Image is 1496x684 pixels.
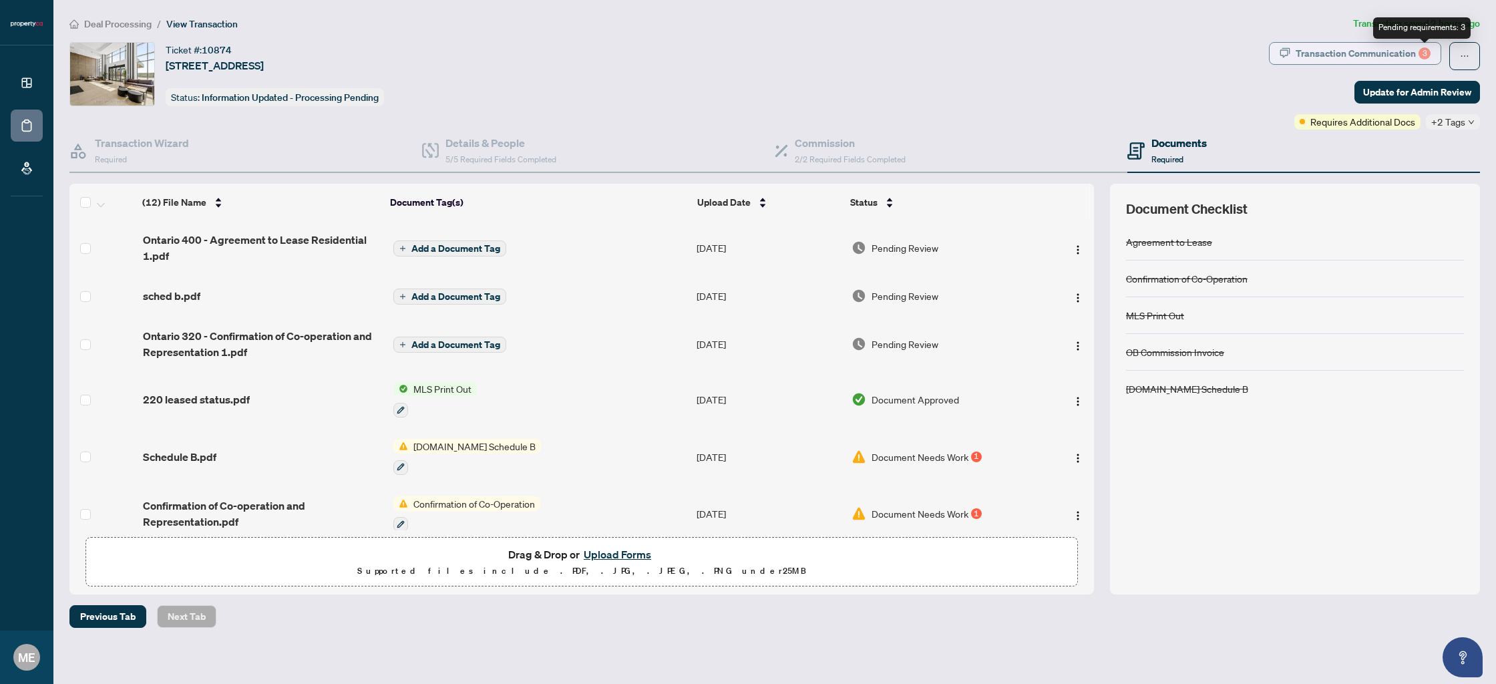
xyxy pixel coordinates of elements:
img: Logo [1073,293,1083,303]
img: Status Icon [393,381,408,396]
span: Status [850,195,878,210]
button: Add a Document Tag [393,240,506,256]
span: Required [95,154,127,164]
img: Document Status [852,392,866,407]
span: [DOMAIN_NAME] Schedule B [408,439,541,454]
span: Pending Review [872,289,938,303]
button: Open asap [1443,637,1483,677]
button: Add a Document Tag [393,336,506,353]
img: logo [11,20,43,28]
img: Document Status [852,289,866,303]
td: [DATE] [691,275,846,317]
span: 220 leased status.pdf [143,391,250,407]
h4: Documents [1151,135,1207,151]
span: Add a Document Tag [411,244,500,253]
span: Schedule B.pdf [143,449,216,465]
span: plus [399,293,406,300]
span: plus [399,245,406,252]
span: Pending Review [872,240,938,255]
button: Upload Forms [580,546,655,563]
span: Add a Document Tag [411,340,500,349]
button: Logo [1067,333,1089,355]
span: 10874 [202,44,232,56]
div: 1 [971,452,982,462]
span: 2/2 Required Fields Completed [795,154,906,164]
div: Agreement to Lease [1126,234,1212,249]
button: Logo [1067,503,1089,524]
div: 3 [1419,47,1431,59]
span: home [69,19,79,29]
button: Status IconMLS Print Out [393,381,477,417]
img: Document Status [852,450,866,464]
th: (12) File Name [137,184,385,221]
img: Document Status [852,337,866,351]
div: Pending requirements: 3 [1373,17,1471,39]
th: Upload Date [692,184,845,221]
div: Ticket #: [166,42,232,57]
button: Add a Document Tag [393,337,506,353]
span: [STREET_ADDRESS] [166,57,264,73]
button: Previous Tab [69,605,146,628]
img: Logo [1073,396,1083,407]
button: Logo [1067,389,1089,410]
span: 5/5 Required Fields Completed [445,154,556,164]
img: Document Status [852,240,866,255]
td: [DATE] [691,428,846,486]
span: sched b.pdf [143,288,200,304]
img: Logo [1073,244,1083,255]
span: (12) File Name [142,195,206,210]
th: Document Tag(s) [385,184,692,221]
button: Add a Document Tag [393,289,506,305]
span: Document Approved [872,392,959,407]
span: Update for Admin Review [1363,81,1471,103]
div: Status: [166,88,384,106]
li: / [157,16,161,31]
th: Status [845,184,1036,221]
div: Confirmation of Co-Operation [1126,271,1248,286]
button: Status Icon[DOMAIN_NAME] Schedule B [393,439,541,475]
span: Document Needs Work [872,506,968,521]
span: Deal Processing [84,18,152,30]
span: Drag & Drop orUpload FormsSupported files include .PDF, .JPG, .JPEG, .PNG under25MB [86,538,1077,587]
td: [DATE] [691,221,846,275]
article: Transaction saved 2 hours ago [1353,16,1480,31]
span: Requires Additional Docs [1310,114,1415,129]
img: Status Icon [393,496,408,511]
span: Upload Date [697,195,751,210]
div: [DOMAIN_NAME] Schedule B [1126,381,1248,396]
h4: Details & People [445,135,556,151]
span: Ontario 400 - Agreement to Lease Residential 1.pdf [143,232,383,264]
td: [DATE] [691,486,846,543]
span: +2 Tags [1431,114,1465,130]
img: IMG-W12344405_1.jpg [70,43,154,106]
span: plus [399,341,406,348]
span: View Transaction [166,18,238,30]
img: Status Icon [393,439,408,454]
span: down [1468,119,1475,126]
button: Add a Document Tag [393,288,506,305]
span: Pending Review [872,337,938,351]
button: Update for Admin Review [1354,81,1480,104]
button: Next Tab [157,605,216,628]
span: Drag & Drop or [508,546,655,563]
span: Ontario 320 - Confirmation of Co-operation and Representation 1.pdf [143,328,383,360]
span: Document Checklist [1126,200,1248,218]
div: Transaction Communication [1296,43,1431,64]
span: Document Needs Work [872,450,968,464]
button: Logo [1067,237,1089,259]
span: Add a Document Tag [411,292,500,301]
h4: Transaction Wizard [95,135,189,151]
span: ellipsis [1460,51,1469,61]
span: Confirmation of Co-Operation [408,496,540,511]
span: Required [1151,154,1183,164]
img: Logo [1073,341,1083,351]
td: [DATE] [691,371,846,428]
p: Supported files include .PDF, .JPG, .JPEG, .PNG under 25 MB [94,563,1069,579]
button: Status IconConfirmation of Co-Operation [393,496,540,532]
div: MLS Print Out [1126,308,1184,323]
span: Previous Tab [80,606,136,627]
button: Logo [1067,446,1089,468]
span: MLS Print Out [408,381,477,396]
img: Logo [1073,510,1083,521]
span: Confirmation of Co-operation and Representation.pdf [143,498,383,530]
